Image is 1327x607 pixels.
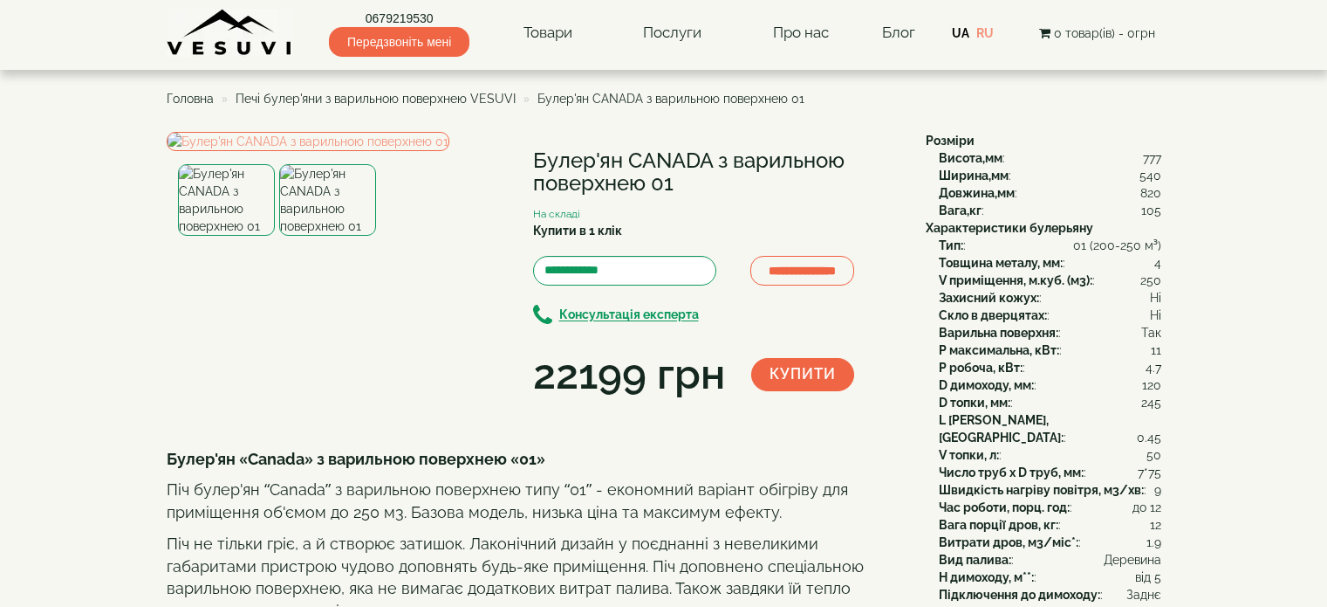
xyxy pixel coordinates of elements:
b: Захисний кожух: [939,291,1039,305]
div: : [939,167,1161,184]
span: 120 [1142,376,1161,394]
span: Деревина [1104,551,1161,569]
img: Булер'ян CANADA з варильною поверхнею 01 [167,132,449,151]
span: Ні [1150,289,1161,307]
b: Скло в дверцятах: [939,308,1047,322]
b: V топки, л: [939,448,999,462]
span: Ні [1150,307,1161,324]
b: Швидкість нагріву повітря, м3/хв: [939,483,1144,497]
b: P максимальна, кВт: [939,343,1059,357]
span: 9 [1154,481,1161,499]
div: : [939,324,1161,341]
div: : [939,184,1161,202]
a: Блог [882,24,915,41]
span: 4 [1154,254,1161,272]
b: Консультація експерта [559,308,699,322]
b: L [PERSON_NAME], [GEOGRAPHIC_DATA]: [939,413,1064,445]
b: Варильна поверхня: [939,326,1058,340]
a: 0679219530 [329,10,469,27]
b: Витрати дров, м3/міс*: [939,535,1078,549]
img: Булер'ян CANADA з варильною поверхнею 01 [178,164,275,236]
div: : [939,516,1161,534]
span: 820 [1140,184,1161,202]
b: Довжина,мм [939,186,1015,200]
a: Печі булер'яни з варильною поверхнею VESUVI [236,92,516,106]
div: : [939,202,1161,219]
span: Так [1141,324,1161,341]
div: : [939,237,1161,254]
b: Час роботи, порц. год: [939,500,1070,514]
span: 12 [1150,516,1161,534]
span: 540 [1139,167,1161,184]
span: 0.45 [1137,429,1161,446]
div: : [939,499,1161,516]
span: 11 [1151,341,1161,359]
span: 245 [1141,394,1161,411]
p: Піч булер'ян “Canada” з варильною поверхнею типу “01” - економний варіант обігріву для приміщення... [167,479,899,523]
span: Булер'ян CANADA з варильною поверхнею 01 [537,92,804,106]
div: 22199 грн [533,345,725,404]
a: Товари [506,13,590,53]
span: Передзвоніть мені [329,27,469,57]
div: : [939,411,1161,446]
div: : [939,359,1161,376]
a: Послуги [626,13,719,53]
h1: Булер'ян CANADA з варильною поверхнею 01 [533,149,899,196]
div: : [939,376,1161,394]
a: Головна [167,92,214,106]
div: : [939,586,1161,604]
span: Заднє [1126,586,1161,604]
div: : [939,394,1161,411]
span: 01 (200-250 м³) [1073,237,1161,254]
span: 250 [1140,272,1161,289]
div: : [939,289,1161,307]
img: content [167,9,293,57]
img: Булер'ян CANADA з варильною поверхнею 01 [279,164,376,236]
b: Ширина,мм [939,169,1009,183]
b: Розміри [926,134,975,148]
a: RU [976,26,994,40]
span: 1.9 [1146,534,1161,551]
div: : [939,254,1161,272]
div: : [939,149,1161,167]
div: : [939,481,1161,499]
div: : [939,307,1161,324]
small: На складі [533,208,580,220]
b: Вид палива: [939,553,1011,567]
b: D димоходу, мм: [939,378,1034,392]
div: : [939,551,1161,569]
b: P робоча, кВт: [939,361,1023,375]
b: Товщина металу, мм: [939,256,1063,270]
div: : [939,272,1161,289]
span: 4.7 [1146,359,1161,376]
span: 777 [1143,149,1161,167]
b: V приміщення, м.куб. (м3): [939,273,1092,287]
span: 50 [1146,446,1161,464]
div: : [939,464,1161,481]
span: від 5 [1135,569,1161,586]
span: 0 товар(ів) - 0грн [1054,26,1155,40]
b: Тип: [939,238,963,252]
span: 105 [1141,202,1161,219]
div: : [939,341,1161,359]
div: : [939,534,1161,551]
span: до 12 [1132,499,1161,516]
b: Число труб x D труб, мм: [939,466,1084,479]
b: Висота,мм [939,151,1002,165]
div: : [939,569,1161,586]
label: Купити в 1 клік [533,222,622,239]
b: Вага,кг [939,203,982,217]
button: 0 товар(ів) - 0грн [1034,24,1160,43]
b: Вага порції дров, кг: [939,518,1058,532]
b: Булер'ян «Canada» з варильною поверхнею «01» [167,450,545,468]
b: D топки, мм: [939,396,1010,410]
div: : [939,446,1161,464]
b: H димоходу, м**: [939,570,1034,584]
button: Купити [751,358,854,391]
a: UA [952,26,969,40]
b: Характеристики булерьяну [926,221,1093,235]
b: Підключення до димоходу: [939,588,1100,602]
